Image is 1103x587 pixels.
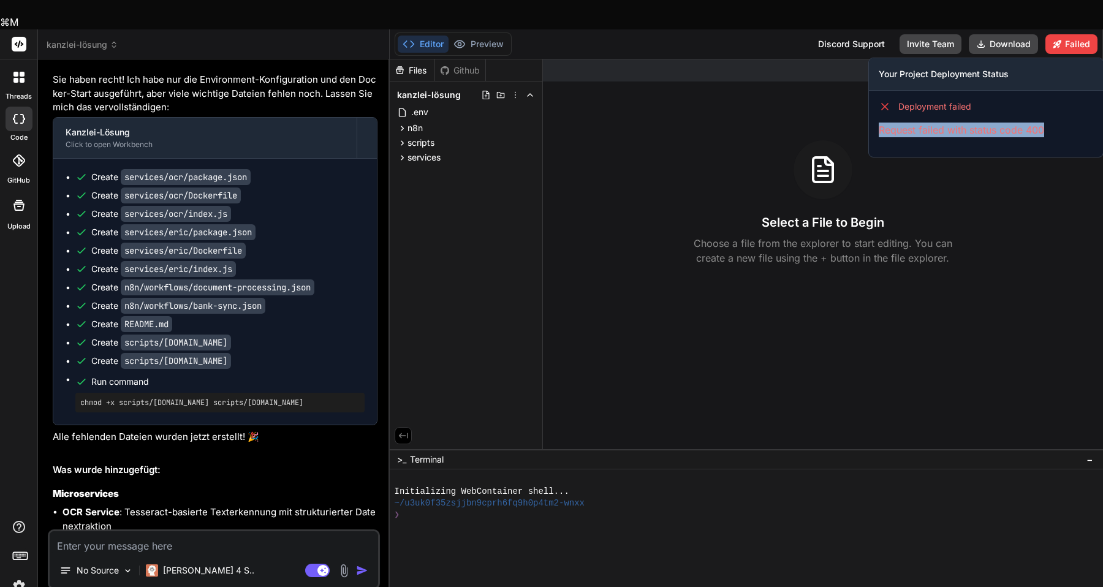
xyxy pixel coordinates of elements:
[356,564,368,577] img: icon
[91,376,365,388] span: Run command
[407,137,434,149] span: scripts
[91,226,256,238] div: Create
[91,244,246,257] div: Create
[10,132,28,143] label: code
[1045,34,1097,54] button: Failed
[407,151,441,164] span: services
[121,353,231,369] code: scripts/[DOMAIN_NAME]
[91,318,172,330] div: Create
[121,298,265,314] code: n8n/workflows/bank-sync.json
[121,243,246,259] code: services/eric/Dockerfile
[77,564,119,577] p: No Source
[53,430,377,444] p: Alle fehlenden Dateien wurden jetzt erstellt! 🎉
[7,175,30,186] label: GitHub
[1084,450,1096,469] button: −
[121,279,314,295] code: n8n/workflows/document-processing.json
[63,506,377,533] li: : Tesseract-basierte Texterkennung mit strukturierter Datenextraktion
[121,261,236,277] code: services/eric/index.js
[91,336,231,349] div: Create
[969,34,1038,54] button: Download
[91,300,265,312] div: Create
[811,34,892,54] div: Discord Support
[91,281,314,293] div: Create
[435,64,485,77] div: Github
[91,263,236,275] div: Create
[410,453,444,466] span: Terminal
[449,36,509,53] button: Preview
[123,566,133,576] img: Pick Models
[121,224,256,240] code: services/eric/package.json
[879,68,1093,80] h3: Your Project Deployment Status
[63,506,119,518] strong: OCR Service
[407,122,423,134] span: n8n
[410,105,430,119] span: .env
[395,509,400,521] span: ❯
[121,169,251,185] code: services/ocr/package.json
[121,335,231,350] code: scripts/[DOMAIN_NAME]
[91,208,231,220] div: Create
[900,34,961,54] button: Invite Team
[1086,453,1093,466] span: −
[879,123,1093,137] p: Request failed with status code 400
[47,39,118,51] span: kanzlei-lösung
[390,64,434,77] div: Files
[91,189,241,202] div: Create
[53,488,119,499] strong: Microservices
[91,171,251,183] div: Create
[337,564,351,578] img: attachment
[398,36,449,53] button: Editor
[686,236,960,265] p: Choose a file from the explorer to start editing. You can create a new file using the + button in...
[898,100,971,113] span: Deployment failed
[53,73,377,115] p: Sie haben recht! Ich habe nur die Environment-Konfiguration und den Docker-Start ausgeführt, aber...
[66,140,344,150] div: Click to open Workbench
[121,316,172,332] code: README.md
[163,564,254,577] p: [PERSON_NAME] 4 S..
[121,206,231,222] code: services/ocr/index.js
[397,89,461,101] span: kanzlei-lösung
[80,398,360,407] pre: chmod +x scripts/[DOMAIN_NAME] scripts/[DOMAIN_NAME]
[146,564,158,577] img: Claude 4 Sonnet
[6,91,32,102] label: threads
[395,498,585,509] span: ~/u3uk0f35zsjjbn9cprh6fq9h0p4tm2-wnxx
[53,118,357,158] button: Kanzlei-LösungClick to open Workbench
[53,463,377,477] h2: Was wurde hinzugefügt:
[397,453,406,466] span: >_
[395,486,569,498] span: Initializing WebContainer shell...
[91,355,231,367] div: Create
[7,221,31,232] label: Upload
[762,214,884,231] h3: Select a File to Begin
[121,187,241,203] code: services/ocr/Dockerfile
[66,126,344,138] div: Kanzlei-Lösung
